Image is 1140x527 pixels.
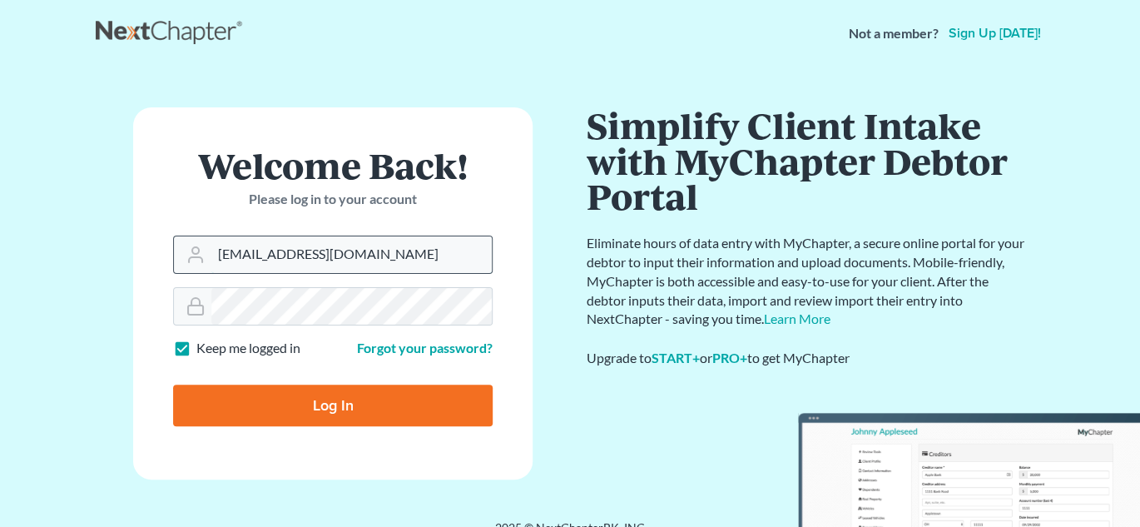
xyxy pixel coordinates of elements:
[173,147,493,183] h1: Welcome Back!
[945,27,1044,40] a: Sign up [DATE]!
[196,339,300,358] label: Keep me logged in
[211,236,492,273] input: Email Address
[587,107,1028,214] h1: Simplify Client Intake with MyChapter Debtor Portal
[849,24,939,43] strong: Not a member?
[587,234,1028,329] p: Eliminate hours of data entry with MyChapter, a secure online portal for your debtor to input the...
[587,349,1028,368] div: Upgrade to or to get MyChapter
[652,350,700,365] a: START+
[712,350,747,365] a: PRO+
[357,340,493,355] a: Forgot your password?
[173,190,493,209] p: Please log in to your account
[173,385,493,426] input: Log In
[764,311,830,326] a: Learn More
